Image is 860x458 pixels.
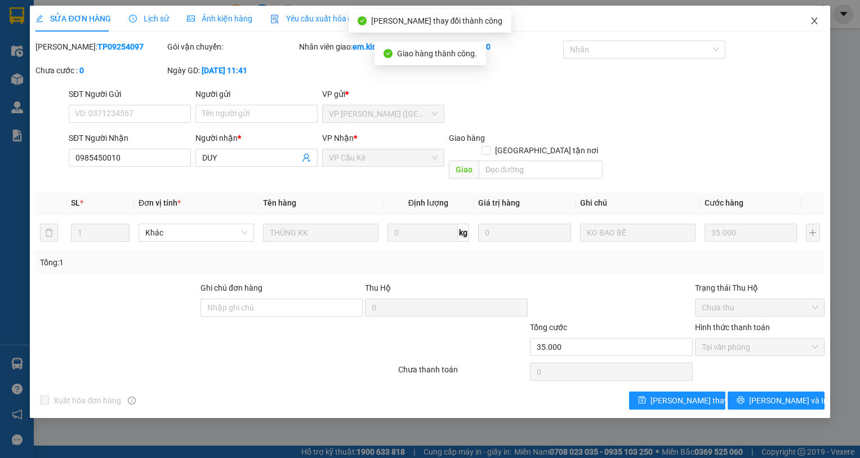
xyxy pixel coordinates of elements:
input: VD: Bàn, Ghế [263,224,378,242]
b: em.kimhoang [353,42,402,51]
b: TP09254097 [97,42,144,51]
span: [PERSON_NAME] thay đổi thành công [371,16,503,25]
div: Người nhận [195,132,318,144]
span: Yêu cầu xuất hóa đơn điện tử [270,14,389,23]
div: Người gửi [195,88,318,100]
div: Cước rồi : [431,41,560,53]
span: Ảnh kiện hàng [187,14,252,23]
img: icon [270,15,279,24]
span: Thu Hộ [365,283,391,292]
span: Giao [449,161,479,179]
p: NHẬN: [5,38,164,59]
span: VP Cầu Kè - [23,22,89,33]
strong: BIÊN NHẬN GỬI HÀNG [38,6,131,17]
span: [PERSON_NAME] và In [749,394,828,407]
span: Đơn vị tính [139,198,181,207]
span: VP Trần Phú (Hàng) [329,105,438,122]
span: info-circle [128,397,136,404]
input: Ghi chú đơn hàng [200,299,363,317]
button: printer[PERSON_NAME] và In [728,392,825,410]
span: VP Nhận [322,134,354,143]
input: Dọc đường [479,161,603,179]
div: Chưa thanh toán [397,363,529,383]
b: 0 [79,66,84,75]
div: SĐT Người Gửi [69,88,191,100]
label: Ghi chú đơn hàng [200,283,262,292]
span: kg [458,224,469,242]
p: GỬI: [5,22,164,33]
div: [PERSON_NAME]: [35,41,165,53]
span: clock-circle [129,15,137,23]
div: Ngày GD: [167,64,297,77]
span: Khác [145,224,247,241]
div: Chưa cước : [35,64,165,77]
span: [GEOGRAPHIC_DATA] tận nơi [491,144,603,157]
span: printer [737,396,745,405]
span: check-circle [358,16,367,25]
label: Hình thức thanh toán [695,323,770,332]
span: Tổng cước [530,323,567,332]
span: close [810,16,819,25]
span: Xuất hóa đơn hàng [49,394,126,407]
div: Trạng thái Thu Hộ [695,282,825,294]
span: 0984974772 - [5,61,78,72]
span: user-add [302,153,311,162]
span: Giá trị hàng [478,198,520,207]
input: Ghi Chú [580,224,696,242]
span: SL [71,198,80,207]
span: Chưa thu [702,299,818,316]
span: picture [187,15,195,23]
span: Tại văn phòng [702,339,818,355]
th: Ghi chú [576,192,700,214]
div: SĐT Người Nhận [69,132,191,144]
button: save[PERSON_NAME] thay đổi [629,392,726,410]
button: plus [806,224,819,242]
span: VÂN [60,61,78,72]
div: Nhân viên giao: [299,41,429,53]
span: Định lượng [408,198,448,207]
div: Gói vận chuyển: [167,41,297,53]
span: SỬA ĐƠN HÀNG [35,14,110,23]
span: edit [35,15,43,23]
div: Tổng: 1 [40,256,332,269]
span: GIAO: [5,73,27,84]
span: Lịch sử [129,14,169,23]
b: [DATE] 11:41 [202,66,247,75]
span: Cước hàng [705,198,743,207]
span: VP Cầu Kè [329,149,438,166]
span: Giao hàng thành công. [397,49,477,58]
span: VP [PERSON_NAME] ([GEOGRAPHIC_DATA]) [5,38,113,59]
button: Close [799,6,830,37]
input: 0 [478,224,571,242]
span: save [638,396,646,405]
span: check-circle [384,49,393,58]
span: Giao hàng [449,134,485,143]
button: delete [40,224,58,242]
span: Tên hàng [263,198,296,207]
span: [PERSON_NAME] thay đổi [650,394,741,407]
span: HÂN [70,22,89,33]
input: 0 [705,224,797,242]
div: VP gửi [322,88,444,100]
